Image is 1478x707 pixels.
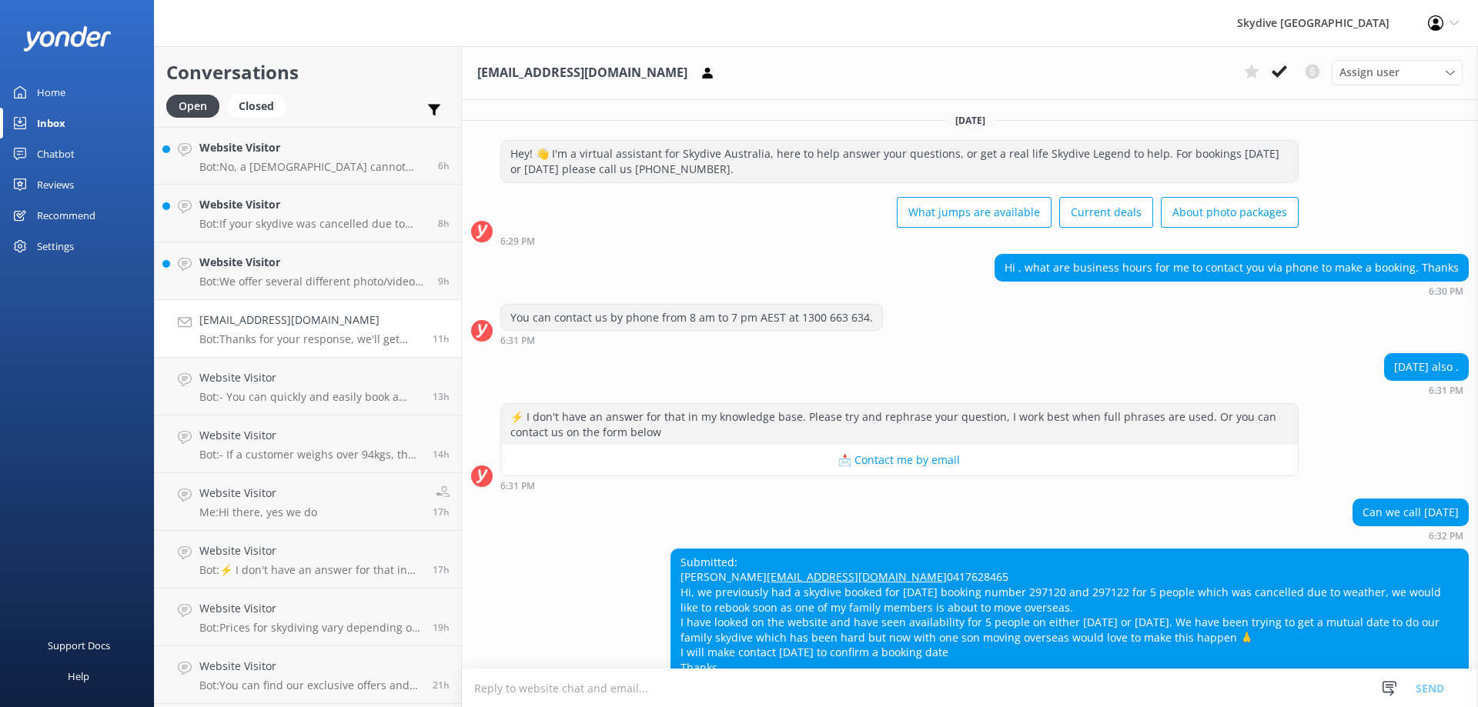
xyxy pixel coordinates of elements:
[199,196,426,213] h4: Website Visitor
[199,369,421,386] h4: Website Visitor
[199,563,421,577] p: Bot: ⚡ I don't have an answer for that in my knowledge base. Please try and rephrase your questio...
[501,305,882,331] div: You can contact us by phone from 8 am to 7 pm AEST at 1300 663 634.
[37,200,95,231] div: Recommend
[433,563,450,576] span: Oct 11 2025 12:58pm (UTC +10:00) Australia/Brisbane
[1429,532,1463,541] strong: 6:32 PM
[166,58,450,87] h2: Conversations
[500,335,883,345] div: Oct 11 2025 06:31pm (UTC +10:00) Australia/Brisbane
[199,658,421,675] h4: Website Visitor
[199,390,421,404] p: Bot: - You can quickly and easily book a tandem skydive online and see live availability by click...
[199,621,421,635] p: Bot: Prices for skydiving vary depending on the location, altitude, season, fare type, and any ad...
[37,169,74,200] div: Reviews
[199,679,421,692] p: Bot: You can find our exclusive offers and current deals by visiting our specials page at [URL][D...
[995,255,1468,281] div: Hi , what are business hours for me to contact you via phone to make a booking. Thanks
[166,95,219,118] div: Open
[433,448,450,461] span: Oct 11 2025 04:29pm (UTC +10:00) Australia/Brisbane
[433,679,450,692] span: Oct 11 2025 08:59am (UTC +10:00) Australia/Brisbane
[500,237,535,246] strong: 6:29 PM
[199,160,426,174] p: Bot: No, a [DEMOGRAPHIC_DATA] cannot skydive as the minimum age to participate is [DEMOGRAPHIC_DA...
[477,63,687,83] h3: [EMAIL_ADDRESS][DOMAIN_NAME]
[433,332,450,345] span: Oct 11 2025 06:46pm (UTC +10:00) Australia/Brisbane
[1384,385,1469,395] div: Oct 11 2025 06:31pm (UTC +10:00) Australia/Brisbane
[199,542,421,559] h4: Website Visitor
[199,139,426,156] h4: Website Visitor
[767,569,947,584] a: [EMAIL_ADDRESS][DOMAIN_NAME]
[23,26,112,52] img: yonder-white-logo.png
[48,630,110,661] div: Support Docs
[433,505,450,519] span: Oct 11 2025 12:59pm (UTC +10:00) Australia/Brisbane
[671,549,1468,695] div: Submitted: [PERSON_NAME] 0417628465 Hi, we previously had a skydive booked for [DATE] booking num...
[199,448,421,462] p: Bot: - If a customer weighs over 94kgs, the Reservations team must be notified prior to the jump ...
[501,445,1298,475] button: 📩 Contact me by email
[500,235,1299,246] div: Oct 11 2025 06:29pm (UTC +10:00) Australia/Brisbane
[37,108,65,138] div: Inbox
[438,217,450,230] span: Oct 11 2025 09:46pm (UTC +10:00) Australia/Brisbane
[37,138,75,169] div: Chatbot
[1339,64,1399,81] span: Assign user
[199,275,426,288] p: Bot: We offer several different photo/video packages. The Dedicated/Ultimate packages provide the...
[501,141,1298,182] div: Hey! 👋 I'm a virtual assistant for Skydive Australia, here to help answer your questions, or get ...
[37,231,74,262] div: Settings
[227,97,293,114] a: Closed
[199,312,421,328] h4: [EMAIL_ADDRESS][DOMAIN_NAME]
[199,427,421,444] h4: Website Visitor
[1059,197,1153,228] button: Current deals
[995,285,1469,296] div: Oct 11 2025 06:30pm (UTC +10:00) Australia/Brisbane
[433,390,450,403] span: Oct 11 2025 04:58pm (UTC +10:00) Australia/Brisbane
[155,242,461,300] a: Website VisitorBot:We offer several different photo/video packages. The Dedicated/Ultimate packag...
[1332,60,1463,85] div: Assign User
[155,127,461,185] a: Website VisitorBot:No, a [DEMOGRAPHIC_DATA] cannot skydive as the minimum age to participate is [...
[500,482,535,491] strong: 6:31 PM
[438,275,450,288] span: Oct 11 2025 08:57pm (UTC +10:00) Australia/Brisbane
[500,336,535,345] strong: 6:31 PM
[438,159,450,172] span: Oct 11 2025 11:49pm (UTC +10:00) Australia/Brisbane
[1353,499,1468,525] div: Can we call [DATE]
[155,473,461,531] a: Website VisitorMe:Hi there, yes we do17h
[1353,530,1469,541] div: Oct 11 2025 06:32pm (UTC +10:00) Australia/Brisbane
[68,661,89,692] div: Help
[897,197,1052,228] button: What jumps are available
[433,621,450,634] span: Oct 11 2025 10:58am (UTC +10:00) Australia/Brisbane
[199,600,421,617] h4: Website Visitor
[155,531,461,589] a: Website VisitorBot:⚡ I don't have an answer for that in my knowledge base. Please try and rephras...
[166,97,227,114] a: Open
[155,646,461,704] a: Website VisitorBot:You can find our exclusive offers and current deals by visiting our specials p...
[1429,287,1463,296] strong: 6:30 PM
[155,415,461,473] a: Website VisitorBot:- If a customer weighs over 94kgs, the Reservations team must be notified prio...
[1161,197,1299,228] button: About photo packages
[227,95,286,118] div: Closed
[199,217,426,231] p: Bot: If your skydive was cancelled due to weather conditions and you are unable to re-book becaus...
[155,589,461,646] a: Website VisitorBot:Prices for skydiving vary depending on the location, altitude, season, fare ty...
[946,114,995,127] span: [DATE]
[155,300,461,358] a: [EMAIL_ADDRESS][DOMAIN_NAME]Bot:Thanks for your response, we'll get back to you as soon as we can...
[199,254,426,271] h4: Website Visitor
[199,485,317,502] h4: Website Visitor
[1429,386,1463,395] strong: 6:31 PM
[155,358,461,415] a: Website VisitorBot:- You can quickly and easily book a tandem skydive online and see live availab...
[199,332,421,346] p: Bot: Thanks for your response, we'll get back to you as soon as we can during opening hours.
[501,404,1298,445] div: ⚡ I don't have an answer for that in my knowledge base. Please try and rephrase your question, I ...
[1385,354,1468,380] div: [DATE] also .
[500,480,1299,491] div: Oct 11 2025 06:31pm (UTC +10:00) Australia/Brisbane
[199,505,317,519] p: Me: Hi there, yes we do
[155,185,461,242] a: Website VisitorBot:If your skydive was cancelled due to weather conditions and you are unable to ...
[37,77,65,108] div: Home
